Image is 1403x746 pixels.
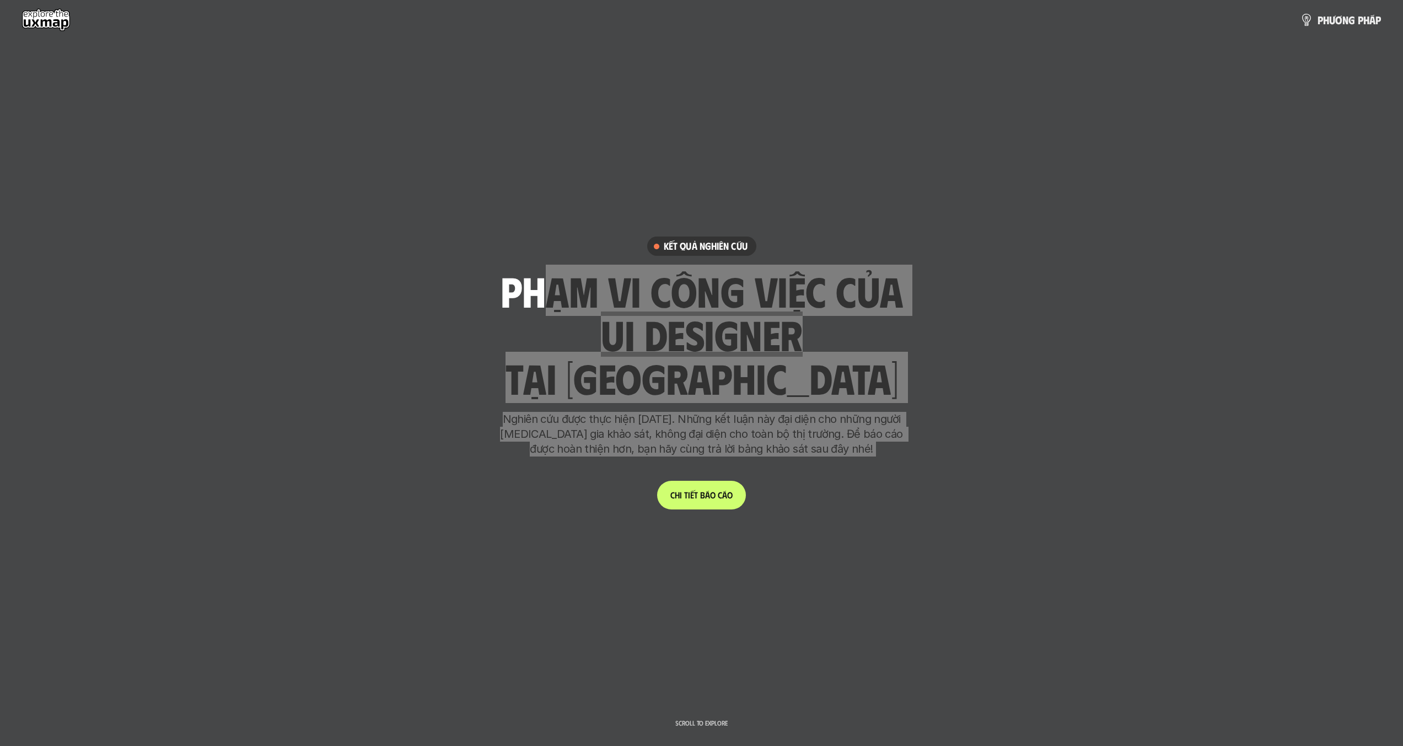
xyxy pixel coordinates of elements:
p: Nghiên cứu được thực hiện [DATE]. Những kết luận này đại diện cho những người [MEDICAL_DATA] gia ... [495,412,909,457]
span: b [700,490,705,500]
span: c [718,490,722,500]
h6: Kết quả nghiên cứu [664,240,748,253]
span: p [1318,14,1323,26]
span: t [694,490,698,500]
span: p [1358,14,1363,26]
span: p [1375,14,1381,26]
h1: tại [GEOGRAPHIC_DATA] [505,355,898,401]
h1: phạm vi công việc của [501,267,903,314]
span: o [710,490,716,500]
span: h [675,490,680,500]
span: á [705,490,710,500]
span: ơ [1335,14,1342,26]
span: t [684,490,688,500]
span: o [727,490,733,500]
span: h [1363,14,1369,26]
span: i [688,490,690,500]
span: g [1348,14,1355,26]
span: i [680,490,682,500]
span: á [722,490,727,500]
a: phươngpháp [1300,9,1381,31]
span: C [670,490,675,500]
span: h [1323,14,1329,26]
span: á [1369,14,1375,26]
a: Chitiếtbáocáo [657,481,746,509]
span: n [1342,14,1348,26]
span: ế [690,490,694,500]
p: Scroll to explore [675,719,728,727]
span: ư [1329,14,1335,26]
